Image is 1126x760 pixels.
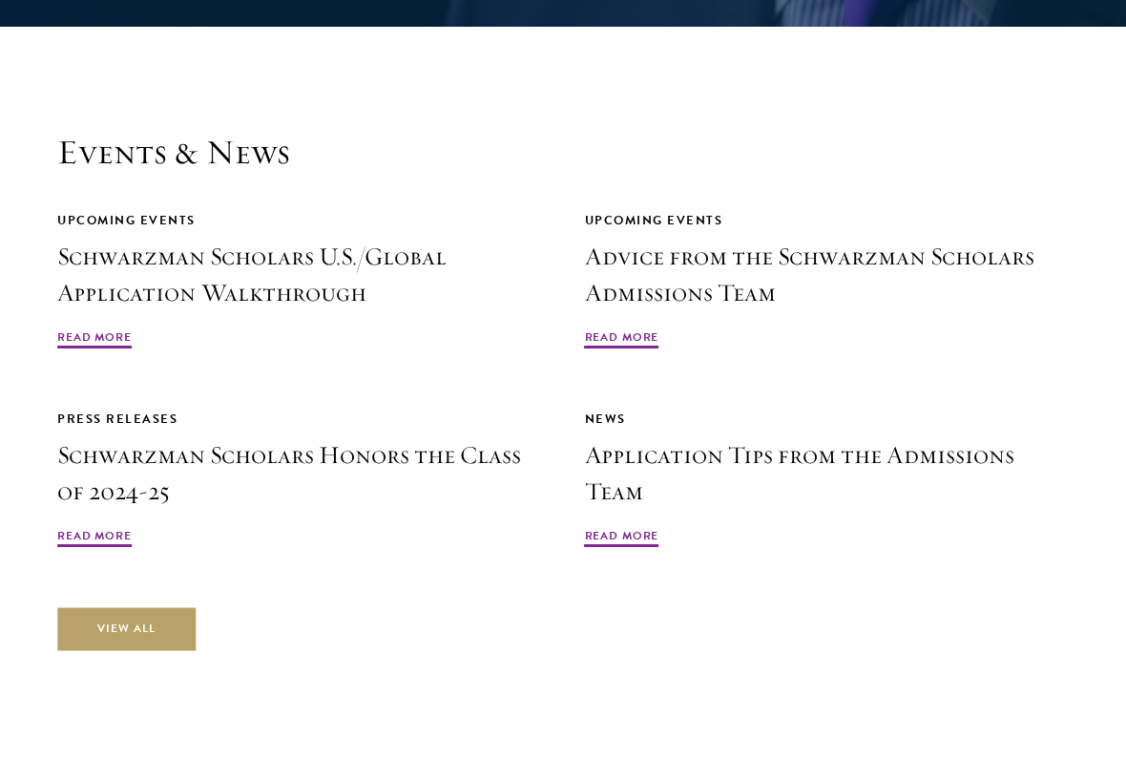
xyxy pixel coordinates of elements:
[57,409,542,550] a: Press Releases Schwarzman Scholars Honors the Class of 2024-25 Read More
[585,210,1070,351] a: Upcoming Events Advice from the Schwarzman Scholars Admissions Team Read More
[57,437,542,510] h3: Schwarzman Scholars Honors the Class of 2024-25
[585,328,659,351] span: Read More
[585,527,659,550] span: Read More
[585,437,1070,510] h3: Application Tips from the Admissions Team
[585,239,1070,311] h3: Advice from the Schwarzman Scholars Admissions Team
[585,409,1070,550] a: News Application Tips from the Admissions Team Read More
[57,328,132,351] span: Read More
[57,409,542,430] div: Press Releases
[57,210,542,351] a: Upcoming Events Schwarzman Scholars U.S./Global Application Walkthrough Read More
[57,132,1069,173] h2: Events & News
[585,409,1070,430] div: News
[57,527,132,550] span: Read More
[57,239,542,311] h3: Schwarzman Scholars U.S./Global Application Walkthrough
[57,607,196,650] a: View All
[57,210,542,231] div: Upcoming Events
[585,210,1070,231] div: Upcoming Events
